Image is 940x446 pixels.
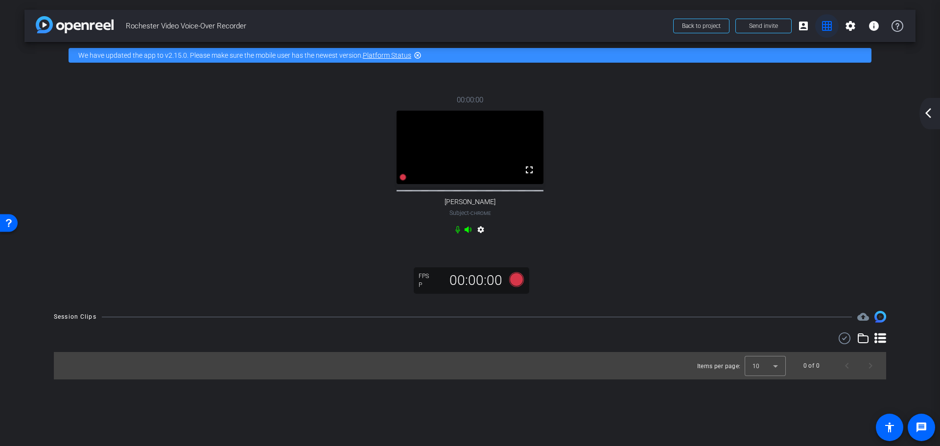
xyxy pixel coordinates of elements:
div: P [419,281,443,289]
button: Next page [859,354,882,377]
div: We have updated the app to v2.15.0. Please make sure the mobile user has the newest version. [69,48,871,63]
span: Subject [449,209,491,217]
mat-icon: message [916,422,927,433]
mat-icon: grid_on [821,20,833,32]
span: - [469,210,470,216]
span: [PERSON_NAME] [445,198,495,206]
div: 00:00:00 [443,272,509,289]
mat-icon: settings [845,20,856,32]
div: Session Clips [54,312,96,322]
span: Back to project [682,23,721,29]
img: app-logo [36,16,114,33]
button: Previous page [835,354,859,377]
div: 0 of 0 [803,361,820,371]
mat-icon: fullscreen [523,164,535,176]
span: Send invite [749,22,778,30]
mat-icon: cloud_upload [857,311,869,323]
mat-icon: settings [475,226,487,237]
mat-icon: info [868,20,880,32]
span: FPS [419,273,429,280]
mat-icon: accessibility [884,422,895,433]
span: Rochester Video Voice-Over Recorder [126,16,667,36]
span: Chrome [470,211,491,216]
span: Destinations for your clips [857,311,869,323]
mat-icon: arrow_back_ios_new [922,107,934,119]
button: Send invite [735,19,792,33]
span: 00:00:00 [457,94,483,105]
a: Platform Status [363,51,411,59]
div: Items per page: [697,361,741,371]
button: Back to project [673,19,729,33]
mat-icon: highlight_off [414,51,422,59]
mat-icon: account_box [798,20,809,32]
img: Session clips [874,311,886,323]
